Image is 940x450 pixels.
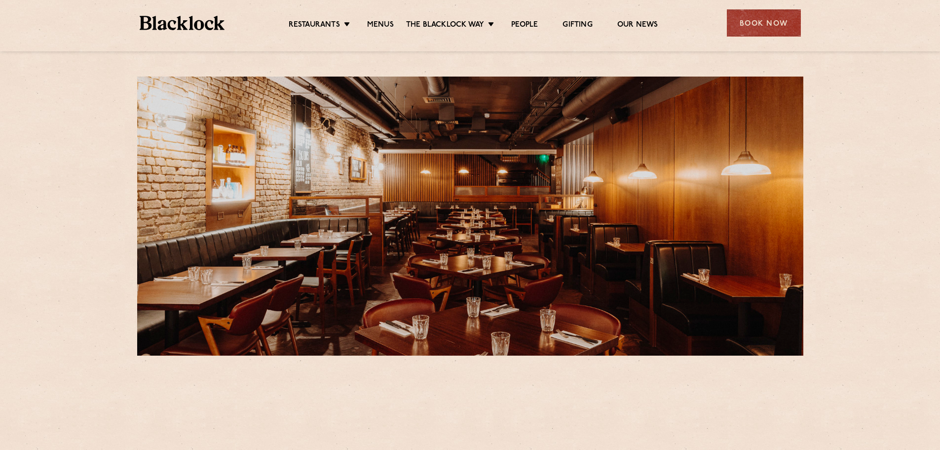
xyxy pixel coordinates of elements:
[406,20,484,31] a: The Blacklock Way
[367,20,394,31] a: Menus
[140,16,225,30] img: BL_Textured_Logo-footer-cropped.svg
[289,20,340,31] a: Restaurants
[617,20,658,31] a: Our News
[563,20,592,31] a: Gifting
[727,9,801,37] div: Book Now
[511,20,538,31] a: People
